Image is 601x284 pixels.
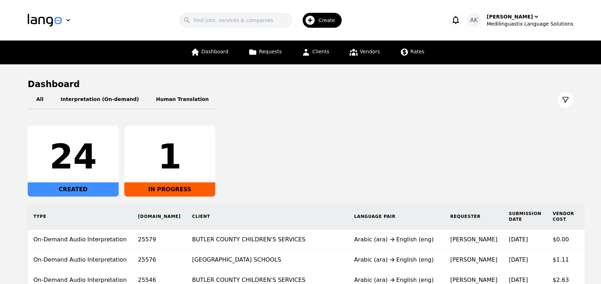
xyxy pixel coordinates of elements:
[547,230,580,250] td: $0.00
[445,204,503,230] th: Requester
[28,182,119,197] div: CREATED
[396,41,429,64] a: Rates
[467,13,573,27] button: AK[PERSON_NAME]Medilinguastix Language Solutions
[132,204,186,230] th: [DOMAIN_NAME]
[319,17,340,24] span: Create
[558,92,573,108] button: Filter
[179,13,293,28] input: Find jobs, services & companies
[297,41,334,64] a: Clients
[28,204,132,230] th: Type
[354,256,439,264] div: Arabic (ara) English (eng)
[186,41,233,64] a: Dashboard
[28,14,62,27] img: Logo
[28,230,132,250] td: On-Demand Audio Interpretation
[186,230,348,250] td: BUTLER COUNTY CHILDREN'S SERVICES
[132,250,186,270] td: 25576
[487,20,573,27] div: Medilinguastix Language Solutions
[445,230,503,250] td: [PERSON_NAME]
[509,277,528,283] time: [DATE]
[411,49,424,54] span: Rates
[186,204,348,230] th: Client
[259,49,282,54] span: Requests
[147,90,217,110] button: Human Translation
[348,204,445,230] th: Language Pair
[28,250,132,270] td: On-Demand Audio Interpretation
[28,90,52,110] button: All
[33,140,113,174] div: 24
[130,140,210,174] div: 1
[547,250,580,270] td: $1.11
[509,256,528,263] time: [DATE]
[547,204,580,230] th: Vendor Cost
[186,250,348,270] td: [GEOGRAPHIC_DATA] SCHOOLS
[503,204,547,230] th: Submission Date
[312,49,329,54] span: Clients
[345,41,384,64] a: Vendors
[470,16,478,25] span: AK
[244,41,286,64] a: Requests
[124,182,215,197] div: IN PROGRESS
[52,90,147,110] button: Interpretation (On-demand)
[354,235,439,244] div: Arabic (ara) English (eng)
[509,236,528,243] time: [DATE]
[132,230,186,250] td: 25579
[445,250,503,270] td: [PERSON_NAME]
[28,79,573,90] h1: Dashboard
[487,13,533,20] div: [PERSON_NAME]
[201,49,228,54] span: Dashboard
[293,10,346,31] button: Create
[360,49,380,54] span: Vendors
